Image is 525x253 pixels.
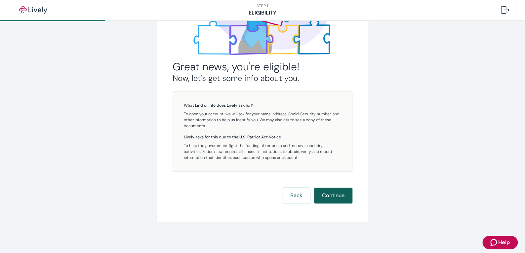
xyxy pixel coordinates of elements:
button: Log out [496,2,514,18]
p: To help the government fight the funding of terrorism and money laundering activities, Federal la... [184,143,341,161]
button: Back [282,188,310,203]
h5: Lively asks for this due to the U.S. Patriot Act Notice [184,134,341,140]
img: Lively [15,6,52,14]
p: To open your account, we will ask for your name, address, Social Security number, and other infor... [184,111,341,129]
button: Continue [314,188,352,203]
h5: What kind of info does Lively ask for? [184,102,341,108]
button: Zendesk support iconHelp [482,236,518,249]
span: Help [498,238,510,246]
h3: Now, let's get some info about you. [173,73,352,83]
svg: Zendesk support icon [490,238,498,246]
h2: Great news, you're eligible! [173,60,352,73]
